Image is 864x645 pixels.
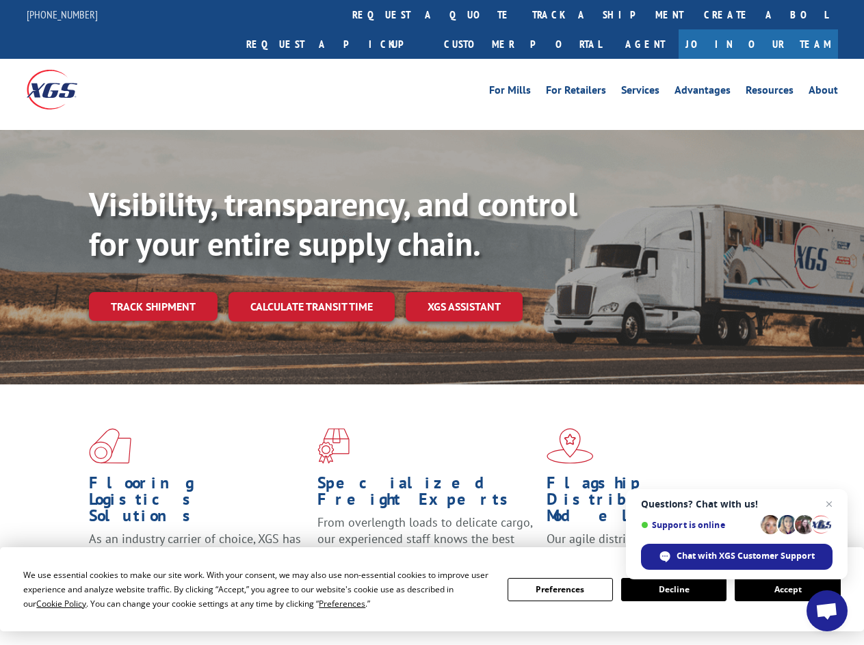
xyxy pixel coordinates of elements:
[317,514,536,575] p: From overlength loads to delicate cargo, our experienced staff knows the best way to move your fr...
[546,85,606,100] a: For Retailers
[641,499,833,510] span: Questions? Chat with us!
[89,531,301,579] span: As an industry carrier of choice, XGS has brought innovation and dedication to flooring logistics...
[236,29,434,59] a: Request a pickup
[228,292,395,321] a: Calculate transit time
[319,598,365,609] span: Preferences
[547,428,594,464] img: xgs-icon-flagship-distribution-model-red
[434,29,612,59] a: Customer Portal
[36,598,86,609] span: Cookie Policy
[89,428,131,464] img: xgs-icon-total-supply-chain-intelligence-red
[675,85,731,100] a: Advantages
[27,8,98,21] a: [PHONE_NUMBER]
[821,496,837,512] span: Close chat
[807,590,848,631] div: Open chat
[23,568,490,611] div: We use essential cookies to make our site work. With your consent, we may also use non-essential ...
[746,85,794,100] a: Resources
[679,29,838,59] a: Join Our Team
[547,475,765,531] h1: Flagship Distribution Model
[406,292,523,321] a: XGS ASSISTANT
[317,475,536,514] h1: Specialized Freight Experts
[89,475,307,531] h1: Flooring Logistics Solutions
[641,520,756,530] span: Support is online
[612,29,679,59] a: Agent
[641,544,833,570] div: Chat with XGS Customer Support
[317,428,350,464] img: xgs-icon-focused-on-flooring-red
[489,85,531,100] a: For Mills
[809,85,838,100] a: About
[735,578,840,601] button: Accept
[621,578,726,601] button: Decline
[621,85,659,100] a: Services
[677,550,815,562] span: Chat with XGS Customer Support
[89,292,218,321] a: Track shipment
[508,578,613,601] button: Preferences
[89,183,577,265] b: Visibility, transparency, and control for your entire supply chain.
[547,531,761,579] span: Our agile distribution network gives you nationwide inventory management on demand.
